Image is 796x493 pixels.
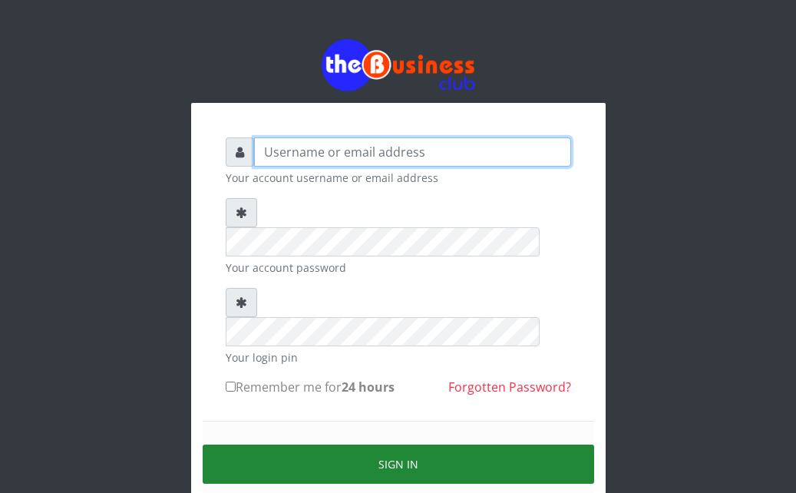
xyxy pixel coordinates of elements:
small: Your login pin [226,349,571,366]
button: Sign in [203,445,594,484]
b: 24 hours [342,379,395,395]
small: Your account username or email address [226,170,571,186]
small: Your account password [226,260,571,276]
label: Remember me for [226,378,395,396]
input: Username or email address [254,137,571,167]
input: Remember me for24 hours [226,382,236,392]
a: Forgotten Password? [448,379,571,395]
